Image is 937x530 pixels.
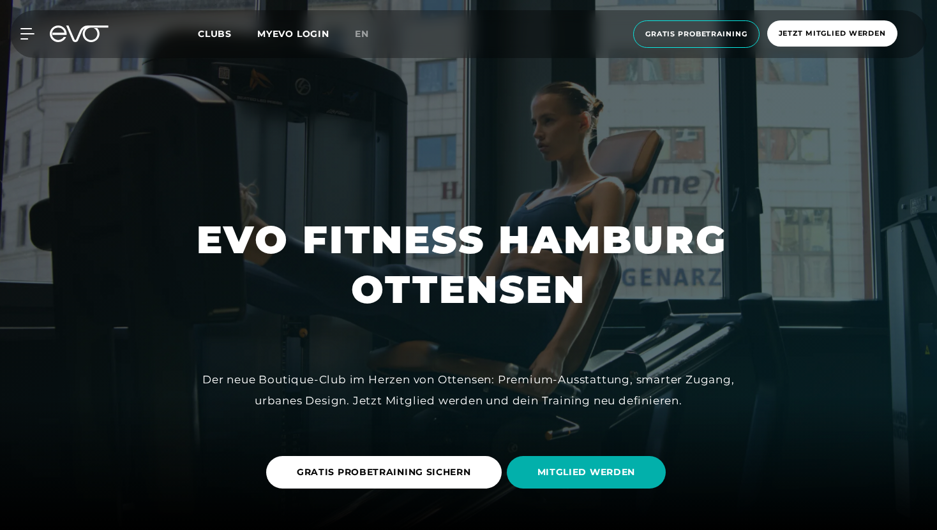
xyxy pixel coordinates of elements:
a: Gratis Probetraining [629,20,763,48]
span: Gratis Probetraining [645,29,747,40]
div: Der neue Boutique-Club im Herzen von Ottensen: Premium-Ausstattung, smarter Zugang, urbanes Desig... [181,369,756,411]
a: MYEVO LOGIN [257,28,329,40]
a: GRATIS PROBETRAINING SICHERN [266,446,507,498]
a: Clubs [198,27,257,40]
a: Jetzt Mitglied werden [763,20,901,48]
h1: EVO FITNESS HAMBURG OTTENSEN [197,215,740,314]
span: Jetzt Mitglied werden [779,28,886,39]
span: en [355,28,369,40]
span: Clubs [198,28,232,40]
span: GRATIS PROBETRAINING SICHERN [297,466,471,479]
a: MITGLIED WERDEN [507,446,671,498]
a: en [355,27,384,41]
span: MITGLIED WERDEN [537,466,636,479]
